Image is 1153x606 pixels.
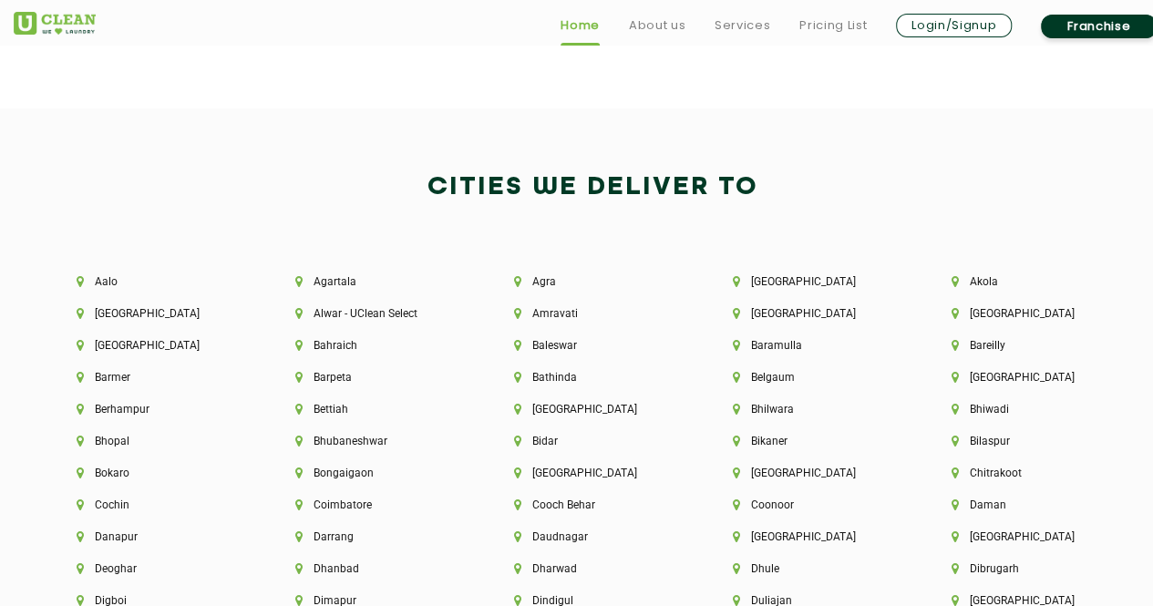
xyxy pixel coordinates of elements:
[77,467,233,479] li: Bokaro
[295,371,452,384] li: Barpeta
[77,275,233,288] li: Aalo
[952,307,1108,320] li: [GEOGRAPHIC_DATA]
[514,498,671,511] li: Cooch Behar
[952,498,1108,511] li: Daman
[952,467,1108,479] li: Chitrakoot
[896,14,1012,37] a: Login/Signup
[77,307,233,320] li: [GEOGRAPHIC_DATA]
[77,339,233,352] li: [GEOGRAPHIC_DATA]
[733,435,890,447] li: Bikaner
[295,307,452,320] li: Alwar - UClean Select
[952,435,1108,447] li: Bilaspur
[733,403,890,416] li: Bhilwara
[77,530,233,543] li: Danapur
[77,371,233,384] li: Barmer
[14,12,96,35] img: UClean Laundry and Dry Cleaning
[77,498,233,511] li: Cochin
[952,403,1108,416] li: Bhiwadi
[952,562,1108,575] li: Dibrugarh
[514,530,671,543] li: Daudnagar
[514,339,671,352] li: Baleswar
[295,403,452,416] li: Bettiah
[733,498,890,511] li: Coonoor
[295,435,452,447] li: Bhubaneshwar
[561,15,600,36] a: Home
[295,339,452,352] li: Bahraich
[77,435,233,447] li: Bhopal
[77,403,233,416] li: Berhampur
[514,435,671,447] li: Bidar
[295,467,452,479] li: Bongaigaon
[733,530,890,543] li: [GEOGRAPHIC_DATA]
[295,275,452,288] li: Agartala
[629,15,685,36] a: About us
[733,371,890,384] li: Belgaum
[733,467,890,479] li: [GEOGRAPHIC_DATA]
[952,275,1108,288] li: Akola
[733,275,890,288] li: [GEOGRAPHIC_DATA]
[733,562,890,575] li: Dhule
[77,562,233,575] li: Deoghar
[295,530,452,543] li: Darrang
[733,307,890,320] li: [GEOGRAPHIC_DATA]
[952,371,1108,384] li: [GEOGRAPHIC_DATA]
[952,530,1108,543] li: [GEOGRAPHIC_DATA]
[733,339,890,352] li: Baramulla
[952,339,1108,352] li: Bareilly
[514,403,671,416] li: [GEOGRAPHIC_DATA]
[514,562,671,575] li: Dharwad
[295,498,452,511] li: Coimbatore
[295,562,452,575] li: Dhanbad
[514,467,671,479] li: [GEOGRAPHIC_DATA]
[799,15,867,36] a: Pricing List
[514,275,671,288] li: Agra
[514,307,671,320] li: Amravati
[514,371,671,384] li: Bathinda
[715,15,770,36] a: Services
